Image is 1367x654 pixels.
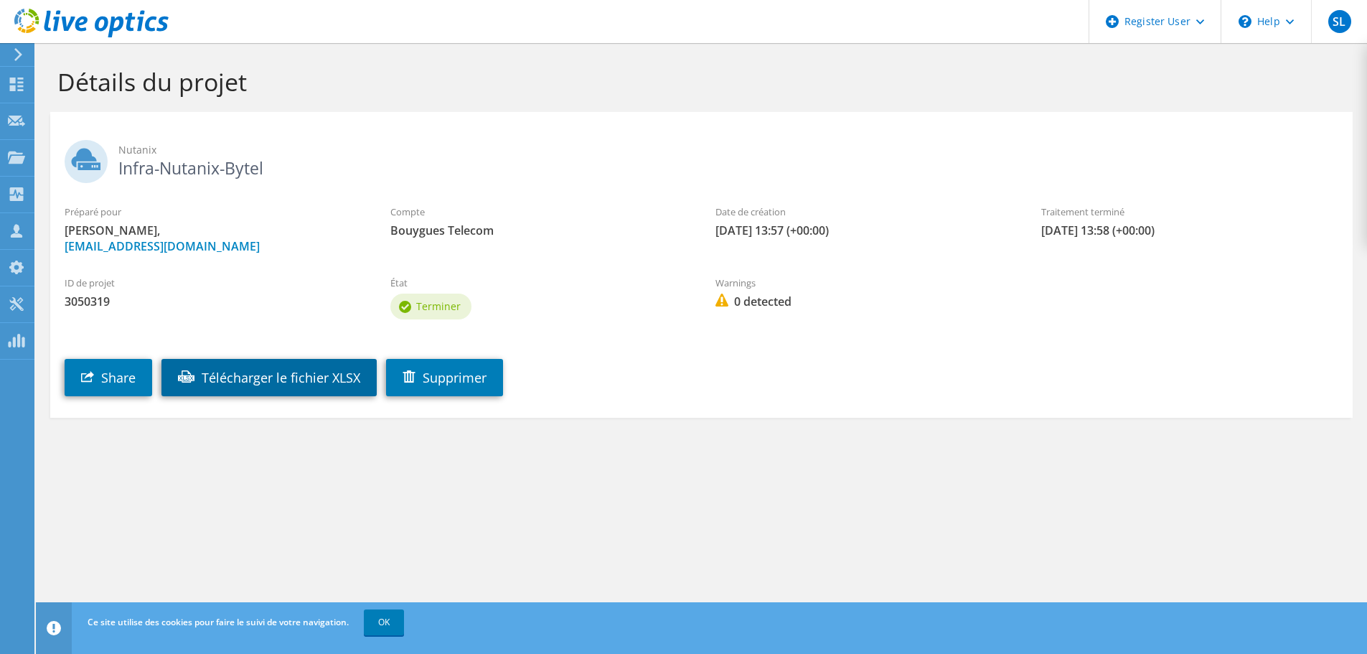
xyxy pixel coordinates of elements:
h2: Infra-Nutanix-Bytel [65,140,1338,176]
span: Nutanix [118,142,1338,158]
label: État [390,276,687,290]
a: OK [364,609,404,635]
label: Préparé pour [65,205,362,219]
span: Bouygues Telecom [390,223,687,238]
svg: \n [1239,15,1251,28]
a: Télécharger le fichier XLSX [161,359,377,396]
label: Compte [390,205,687,219]
span: [DATE] 13:57 (+00:00) [715,223,1013,238]
label: ID de projet [65,276,362,290]
a: [EMAIL_ADDRESS][DOMAIN_NAME] [65,238,260,254]
label: Traitement terminé [1041,205,1338,219]
span: SL [1328,10,1351,33]
a: Share [65,359,152,396]
span: [PERSON_NAME], [65,223,362,254]
h1: Détails du projet [57,67,1338,97]
label: Date de création [715,205,1013,219]
a: Supprimer [386,359,503,396]
span: 3050319 [65,294,362,309]
span: Terminer [416,299,461,313]
span: 0 detected [715,294,1013,309]
span: [DATE] 13:58 (+00:00) [1041,223,1338,238]
span: Ce site utilise des cookies pour faire le suivi de votre navigation. [88,616,349,628]
label: Warnings [715,276,1013,290]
